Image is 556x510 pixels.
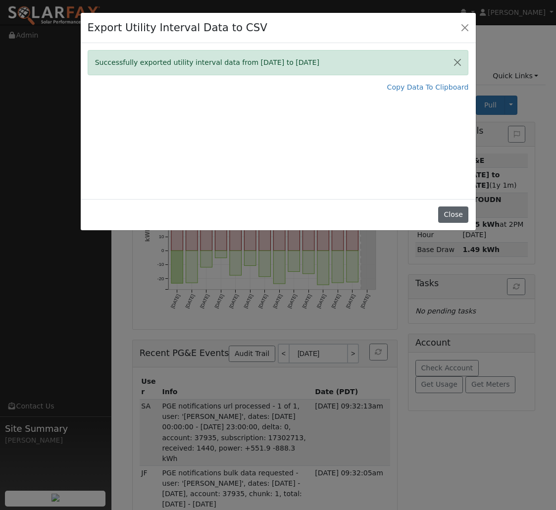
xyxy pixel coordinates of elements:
[88,50,469,75] div: Successfully exported utility interval data from [DATE] to [DATE]
[438,206,468,223] button: Close
[447,51,468,75] button: Close
[88,20,267,36] h4: Export Utility Interval Data to CSV
[458,21,472,35] button: Close
[387,82,469,93] a: Copy Data To Clipboard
